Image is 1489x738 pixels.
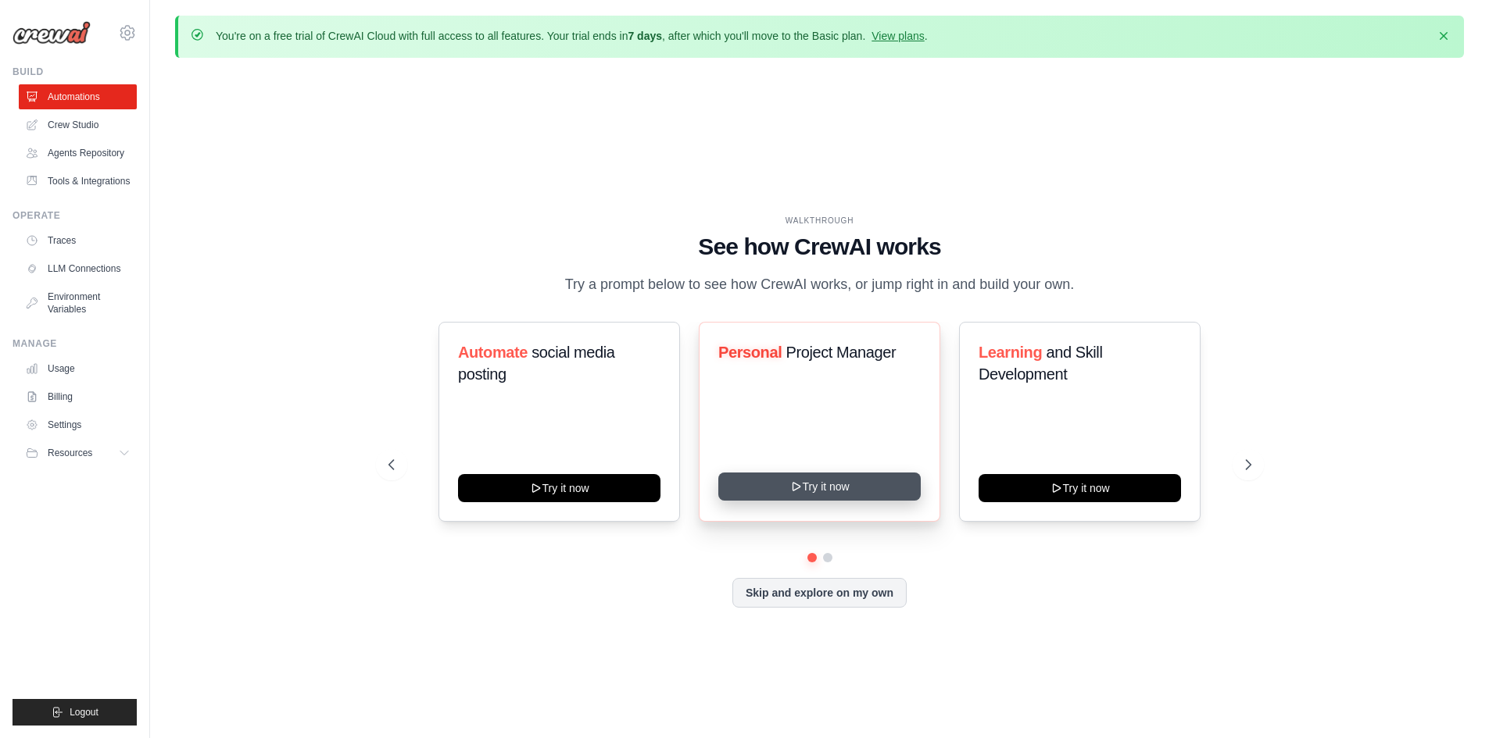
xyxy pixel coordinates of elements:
[13,66,137,78] div: Build
[70,706,98,718] span: Logout
[48,447,92,459] span: Resources
[19,256,137,281] a: LLM Connections
[872,30,924,42] a: View plans
[458,344,528,361] span: Automate
[458,344,615,383] span: social media posting
[19,141,137,166] a: Agents Repository
[732,578,907,608] button: Skip and explore on my own
[13,337,137,350] div: Manage
[786,344,896,361] span: Project Manager
[13,21,91,45] img: Logo
[19,112,137,137] a: Crew Studio
[628,30,662,42] strong: 7 days
[19,384,137,409] a: Billing
[19,440,137,465] button: Resources
[979,344,1102,383] span: and Skill Development
[388,215,1251,226] div: WALKTHROUGH
[19,356,137,381] a: Usage
[13,699,137,726] button: Logout
[718,472,921,501] button: Try it now
[13,209,137,222] div: Operate
[19,169,137,194] a: Tools & Integrations
[557,273,1083,296] p: Try a prompt below to see how CrewAI works, or jump right in and build your own.
[19,228,137,253] a: Traces
[979,344,1042,361] span: Learning
[19,84,137,109] a: Automations
[388,233,1251,261] h1: See how CrewAI works
[718,344,782,361] span: Personal
[19,412,137,437] a: Settings
[19,284,137,322] a: Environment Variables
[1411,663,1489,738] iframe: Chat Widget
[979,474,1181,502] button: Try it now
[216,28,928,44] p: You're on a free trial of CrewAI Cloud with full access to all features. Your trial ends in , aft...
[458,474,660,502] button: Try it now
